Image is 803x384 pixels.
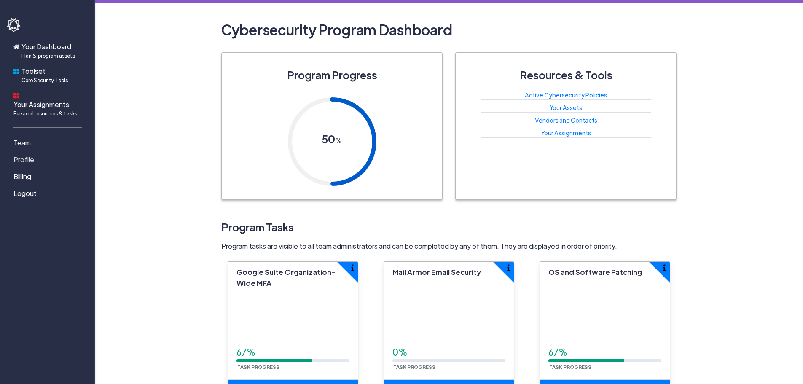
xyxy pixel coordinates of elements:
[221,217,677,238] h3: Program Tasks
[221,17,677,42] h2: Cybersecurity Program Dashboard
[392,267,481,277] span: Mail Armor Email Security
[21,42,75,59] span: Your Dashboard
[236,346,349,359] div: 67%
[13,93,19,99] img: dashboard-icon.svg
[7,185,91,202] a: Logout
[7,87,91,121] a: Your AssignmentsPersonal resources & tasks
[13,99,77,117] span: Your Assignments
[236,364,280,370] small: Task Progress
[663,264,666,271] img: info-icon.svg
[7,63,91,87] a: ToolsetCore Security Tools
[7,134,91,151] a: Team
[287,64,377,86] h3: Program Progress
[392,364,436,370] small: Task Progress
[548,267,642,277] span: OS and Software Patching
[236,267,335,287] span: Google Suite Organization-Wide MFA
[548,364,592,370] small: Task Progress
[221,241,677,251] p: Program tasks are visible to all team administrators and can be completed by any of them. They ar...
[548,346,661,359] div: 67%
[13,172,31,182] span: Billing
[7,38,91,63] a: Your DashboardPlan & program assets
[13,44,19,50] img: home-icon.svg
[21,76,68,84] span: Core Security Tools
[21,66,68,84] span: Toolset
[13,110,77,117] span: Personal resources & tasks
[520,64,612,86] h3: Resources & Tools
[541,129,591,137] a: Your Assignments
[21,52,75,59] span: Plan & program assets
[507,264,510,271] img: info-icon.svg
[7,18,22,32] img: havoc-shield-logo-white.png
[525,91,607,99] a: Active Cybersecurity Policies
[13,68,19,74] img: foundations-icon.svg
[351,264,354,271] img: info-icon.svg
[550,104,582,111] a: Your Assets
[322,129,342,151] h3: 50
[335,136,342,145] span: %
[7,151,91,168] a: Profile
[392,346,505,359] div: 0%
[535,116,597,124] a: Vendors and Contacts
[13,138,31,148] span: Team
[13,155,34,165] span: Profile
[13,188,37,199] span: Logout
[7,168,91,185] a: Billing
